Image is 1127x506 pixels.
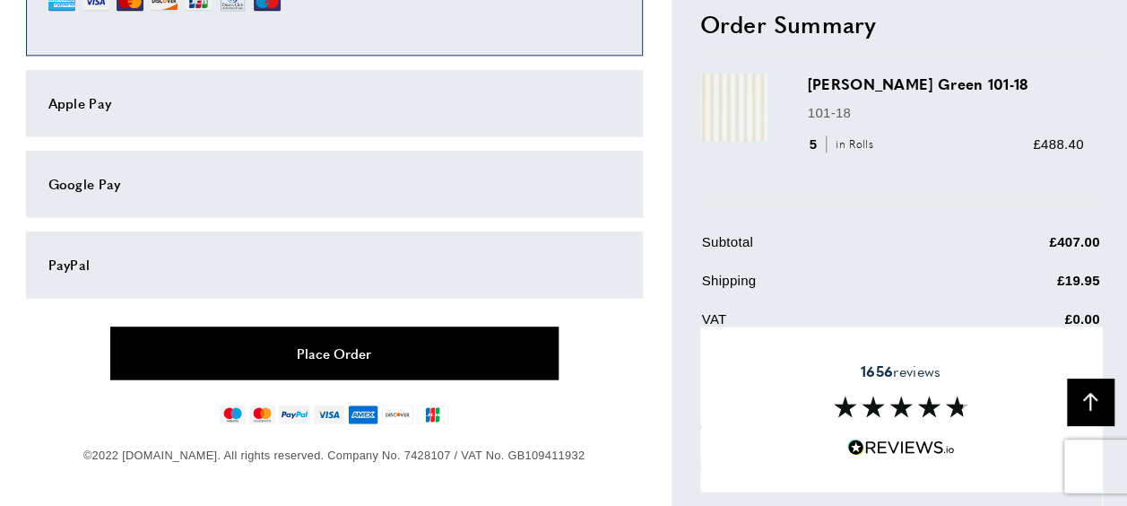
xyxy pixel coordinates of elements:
div: Apple Pay [48,92,620,114]
span: £488.40 [1033,136,1083,152]
img: american-express [348,405,379,424]
p: 101-18 [808,102,1084,124]
td: £407.00 [943,231,1100,266]
h3: [PERSON_NAME] Green 101-18 [808,74,1084,94]
span: reviews [861,362,941,380]
div: PayPal [48,254,620,275]
img: discover [382,405,413,424]
td: Subtotal [702,231,942,266]
img: maestro [220,405,246,424]
span: in Rolls [826,135,877,153]
img: jcb [417,405,448,424]
button: Place Order [110,327,559,379]
strong: 1656 [861,361,893,381]
div: 5 [808,134,880,155]
img: visa [314,405,343,424]
img: paypal [279,405,310,424]
img: Reviews.io 5 stars [847,439,955,456]
img: Reviews section [834,396,968,417]
span: ©2022 [DOMAIN_NAME]. All rights reserved. Company No. 7428107 / VAT No. GB109411932 [83,449,585,462]
h2: Order Summary [700,8,1102,40]
td: Shipping [702,270,942,305]
td: VAT [702,309,942,344]
td: £0.00 [943,309,1100,344]
img: Gustav Light Green 101-18 [700,74,767,141]
td: £19.95 [943,270,1100,305]
img: mastercard [249,405,275,424]
div: Google Pay [48,173,620,195]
